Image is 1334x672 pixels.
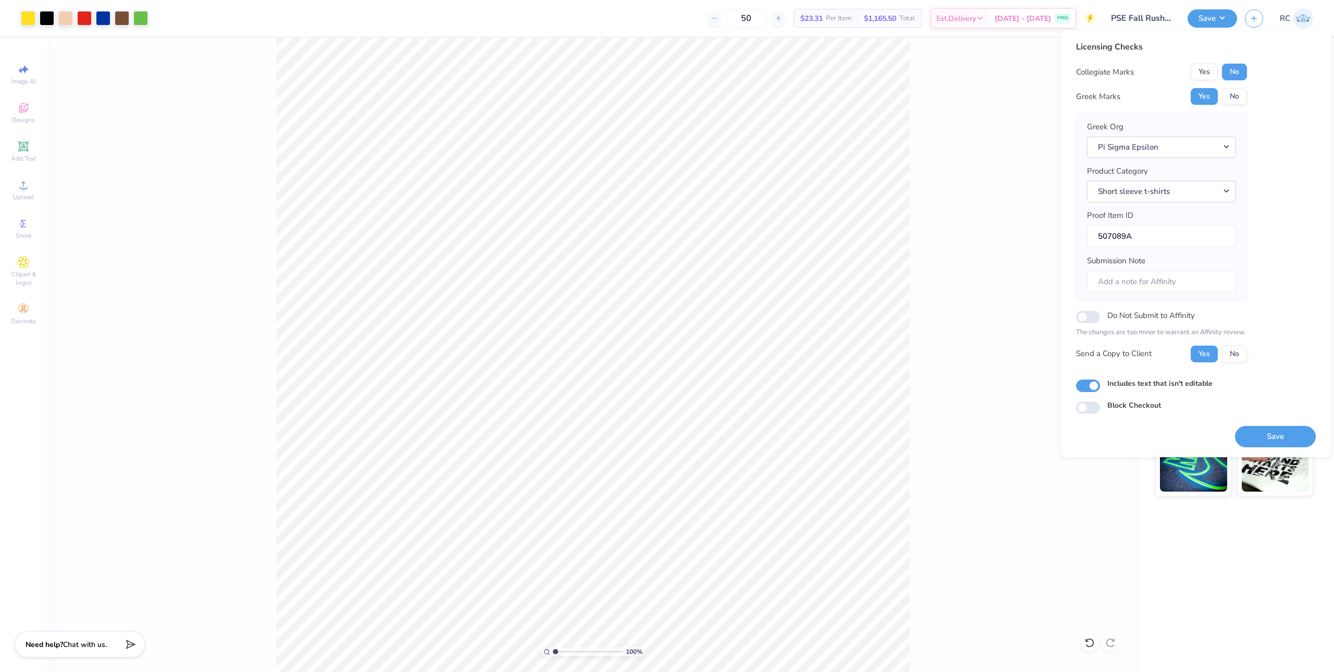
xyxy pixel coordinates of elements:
[1076,348,1152,360] div: Send a Copy to Client
[1087,210,1133,222] label: Proof Item ID
[63,640,107,650] span: Chat with us.
[1087,181,1236,202] button: Short sleeve t-shirts
[11,154,36,163] span: Add Text
[1076,41,1247,53] div: Licensing Checks
[1076,327,1247,338] p: The changes are too minor to warrant an Affinity review.
[11,77,36,85] span: Image AI
[1087,137,1236,158] button: Pi Sigma Epsilon
[1107,400,1161,411] label: Block Checkout
[1107,309,1195,322] label: Do Not Submit to Affinity
[16,231,32,240] span: Greek
[1191,64,1218,80] button: Yes
[626,647,643,656] span: 100 %
[1087,271,1236,293] input: Add a note for Affinity
[995,13,1051,24] span: [DATE] - [DATE]
[1235,426,1316,447] button: Save
[1242,439,1309,492] img: Water based Ink
[13,193,34,201] span: Upload
[1087,121,1123,133] label: Greek Org
[1103,8,1180,29] input: Untitled Design
[1087,165,1148,177] label: Product Category
[1191,346,1218,362] button: Yes
[1188,9,1237,28] button: Save
[1087,255,1145,267] label: Submission Note
[1280,13,1290,25] span: RC
[1160,439,1227,492] img: Glow in the Dark Ink
[1107,378,1213,389] label: Includes text that isn't editable
[1076,91,1120,103] div: Greek Marks
[12,116,35,124] span: Designs
[1076,66,1134,78] div: Collegiate Marks
[1280,8,1313,29] a: RC
[726,9,767,28] input: – –
[1293,8,1313,29] img: Rio Cabojoc
[1222,346,1247,362] button: No
[826,13,851,24] span: Per Item
[899,13,915,24] span: Total
[1057,15,1068,22] span: FREE
[1191,88,1218,105] button: Yes
[1222,88,1247,105] button: No
[1222,64,1247,80] button: No
[800,13,823,24] span: $23.31
[864,13,896,24] span: $1,165.50
[11,317,36,325] span: Decorate
[936,13,976,24] span: Est. Delivery
[5,270,42,287] span: Clipart & logos
[26,640,63,650] strong: Need help?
